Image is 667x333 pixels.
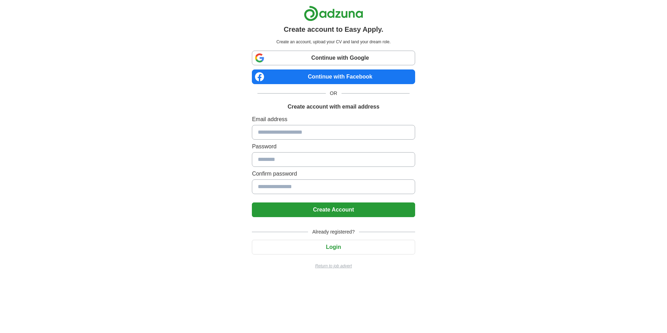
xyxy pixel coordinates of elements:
[284,24,383,35] h1: Create account to Easy Apply.
[252,263,415,269] a: Return to job advert
[287,103,379,111] h1: Create account with email address
[252,170,415,178] label: Confirm password
[252,69,415,84] a: Continue with Facebook
[308,228,359,236] span: Already registered?
[252,142,415,151] label: Password
[326,90,342,97] span: OR
[252,202,415,217] button: Create Account
[304,6,363,21] img: Adzuna logo
[252,244,415,250] a: Login
[252,115,415,124] label: Email address
[252,240,415,254] button: Login
[252,51,415,65] a: Continue with Google
[253,39,413,45] p: Create an account, upload your CV and land your dream role.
